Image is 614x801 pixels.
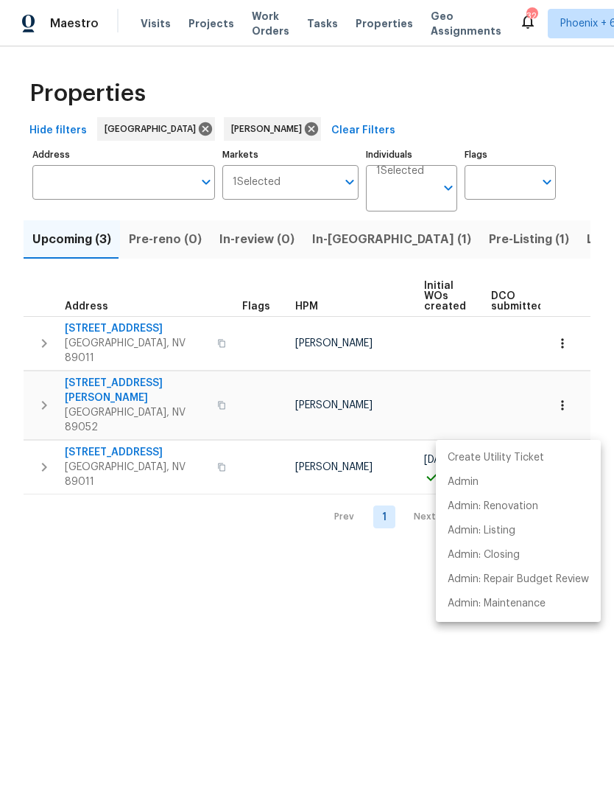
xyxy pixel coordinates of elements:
p: Admin: Listing [448,523,515,539]
p: Admin: Closing [448,548,520,563]
p: Create Utility Ticket [448,450,544,466]
p: Admin: Renovation [448,499,538,514]
p: Admin: Maintenance [448,596,546,612]
p: Admin [448,475,479,490]
p: Admin: Repair Budget Review [448,572,589,587]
